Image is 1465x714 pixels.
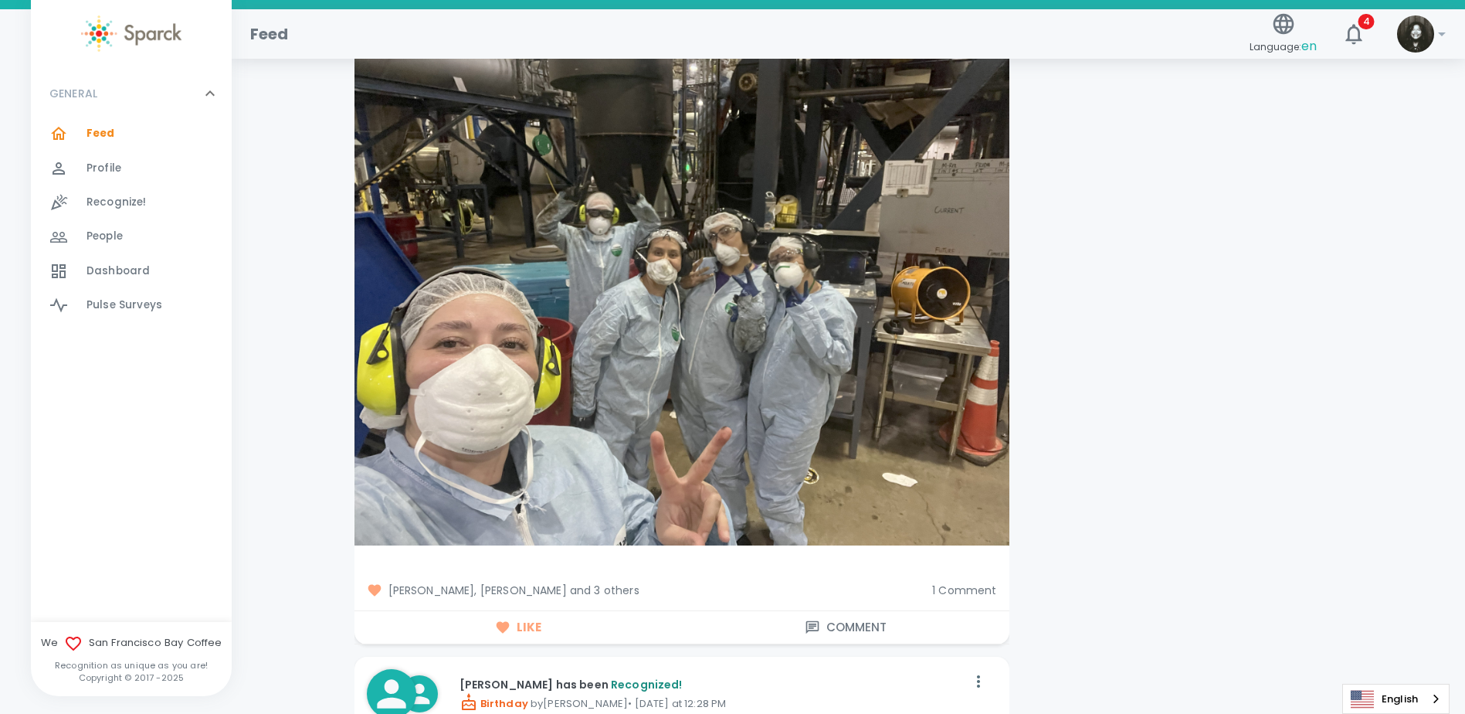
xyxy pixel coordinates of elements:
p: GENERAL [49,86,97,101]
span: Profile [86,161,121,176]
p: [PERSON_NAME] has been [460,677,966,692]
a: Recognize! [31,185,232,219]
img: Sparck logo [81,15,181,52]
span: Dashboard [86,263,150,279]
p: Copyright © 2017 - 2025 [31,671,232,684]
span: Feed [86,126,115,141]
a: Profile [31,151,232,185]
img: Picture of Angel [1397,15,1434,53]
button: Comment [682,611,1009,644]
span: We San Francisco Bay Coffee [31,634,232,653]
aside: Language selected: English [1342,684,1450,714]
p: by [PERSON_NAME] • [DATE] at 12:28 PM [460,693,966,712]
button: Language:en [1243,7,1323,62]
span: 1 Comment [932,583,996,598]
span: en [1301,37,1317,55]
span: Birthday [460,696,528,711]
a: Feed [31,117,232,151]
div: GENERAL [31,70,232,117]
p: Recognition as unique as you are! [31,659,232,671]
button: Like [354,611,682,644]
a: English [1343,685,1449,713]
h1: Feed [250,22,289,46]
img: https://api.sparckco.com/rails/active_storage/blobs/redirect/eyJfcmFpbHMiOnsibWVzc2FnZSI6IkJBaHBB... [354,54,1009,546]
span: Recognize! [86,195,147,210]
a: Dashboard [31,254,232,288]
a: Sparck logo [31,15,232,52]
a: Pulse Surveys [31,288,232,322]
span: Language: [1250,36,1317,57]
div: GENERAL [31,117,232,328]
span: Recognized! [611,677,683,692]
span: Pulse Surveys [86,297,162,313]
span: 4 [1358,14,1375,29]
div: Language [1342,684,1450,714]
a: People [31,219,232,253]
span: [PERSON_NAME], [PERSON_NAME] and 3 others [367,583,921,598]
button: 4 [1335,15,1372,53]
span: People [86,229,123,244]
